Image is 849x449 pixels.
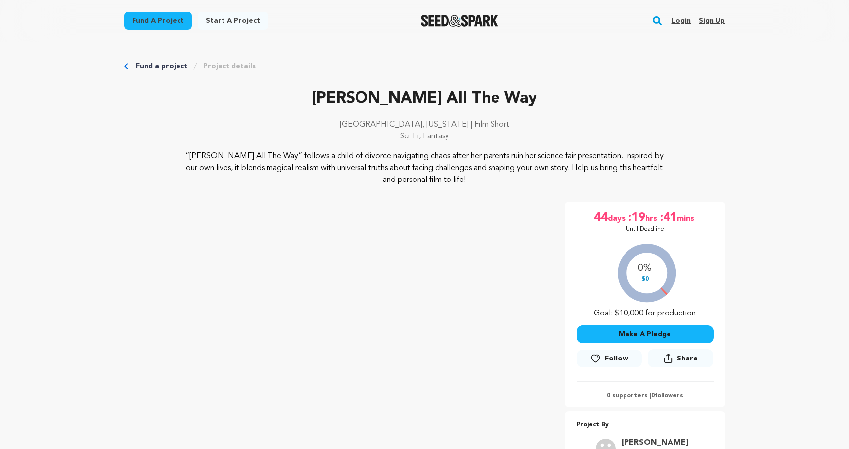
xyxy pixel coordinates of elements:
[421,15,498,27] img: Seed&Spark Logo Dark Mode
[124,131,725,142] p: Sci-Fi, Fantasy
[605,354,628,363] span: Follow
[626,225,664,233] p: Until Deadline
[645,210,659,225] span: hrs
[136,61,187,71] a: Fund a project
[651,393,655,399] span: 0
[608,210,627,225] span: days
[124,12,192,30] a: Fund a project
[577,325,714,343] button: Make A Pledge
[124,119,725,131] p: [GEOGRAPHIC_DATA], [US_STATE] | Film Short
[659,210,677,225] span: :41
[699,13,725,29] a: Sign up
[677,210,696,225] span: mins
[671,13,691,29] a: Login
[594,210,608,225] span: 44
[577,350,642,367] a: Follow
[421,15,498,27] a: Seed&Spark Homepage
[577,419,714,431] p: Project By
[648,349,713,367] button: Share
[124,87,725,111] p: [PERSON_NAME] All The Way
[184,150,665,186] p: “[PERSON_NAME] All The Way” follows a child of divorce navigating chaos after her parents ruin he...
[648,349,713,371] span: Share
[577,392,714,400] p: 0 supporters | followers
[622,437,688,449] a: Goto Karalnik Rachel profile
[677,354,698,363] span: Share
[124,61,725,71] div: Breadcrumb
[203,61,256,71] a: Project details
[627,210,645,225] span: :19
[198,12,268,30] a: Start a project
